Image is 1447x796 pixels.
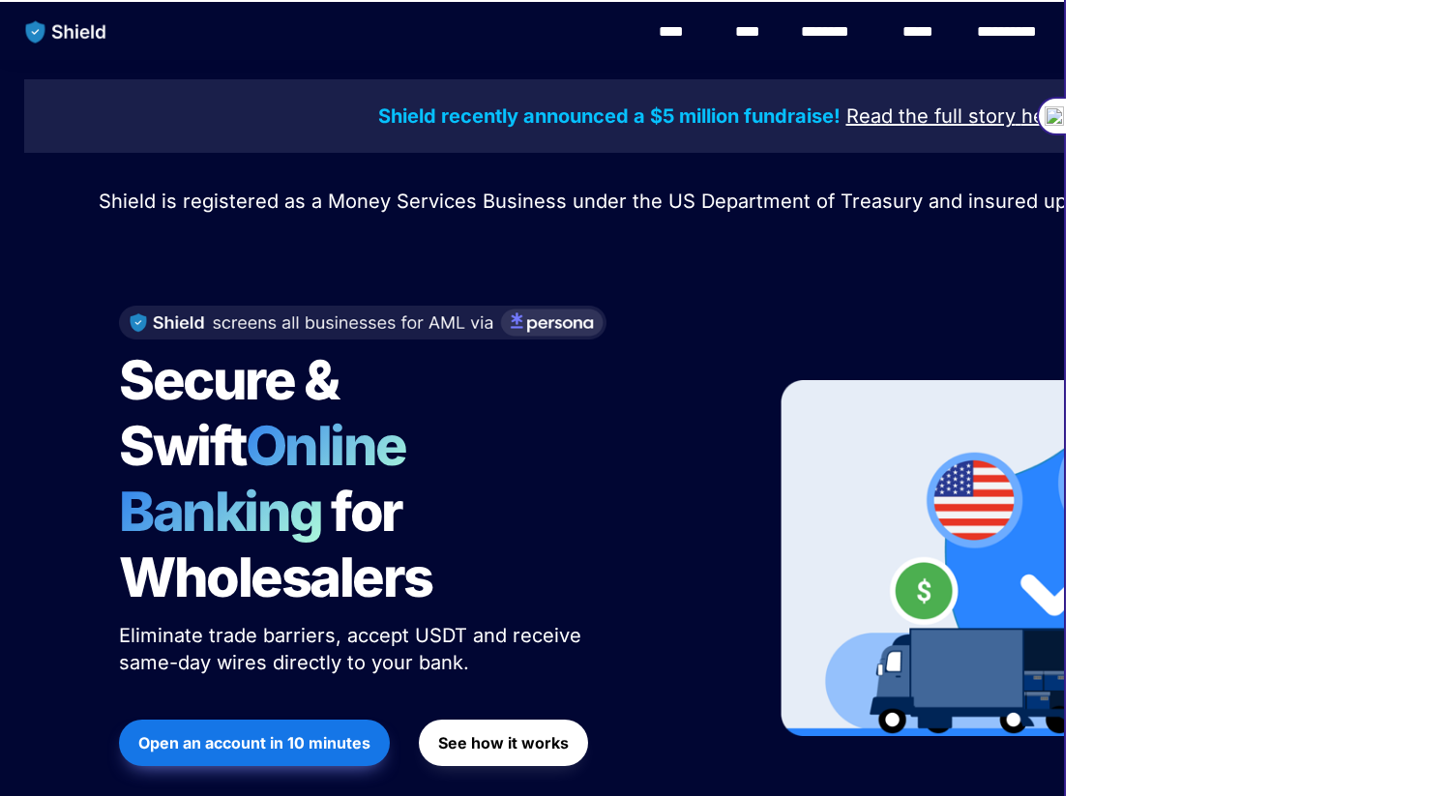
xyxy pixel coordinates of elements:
u: here [1021,104,1064,128]
a: See how it works [419,710,588,776]
button: See how it works [419,720,588,766]
button: Open an account in 10 minutes [119,720,390,766]
span: Eliminate trade barriers, accept USDT and receive same-day wires directly to your bank. [119,624,587,674]
span: for Wholesalers [119,479,432,610]
img: website logo [16,12,116,52]
span: Shield is registered as a Money Services Business under the US Department of Treasury and insured... [99,190,1348,213]
u: Read the full story [846,104,1016,128]
span: Online Banking [119,413,426,545]
a: Read the full story [846,107,1016,127]
a: Open an account in 10 minutes [119,710,390,776]
strong: Open an account in 10 minutes [138,733,370,752]
strong: See how it works [438,733,569,752]
span: Secure & Swift [119,347,347,479]
strong: Shield recently announced a $5 million fundraise! [378,104,841,128]
a: here [1021,107,1064,127]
